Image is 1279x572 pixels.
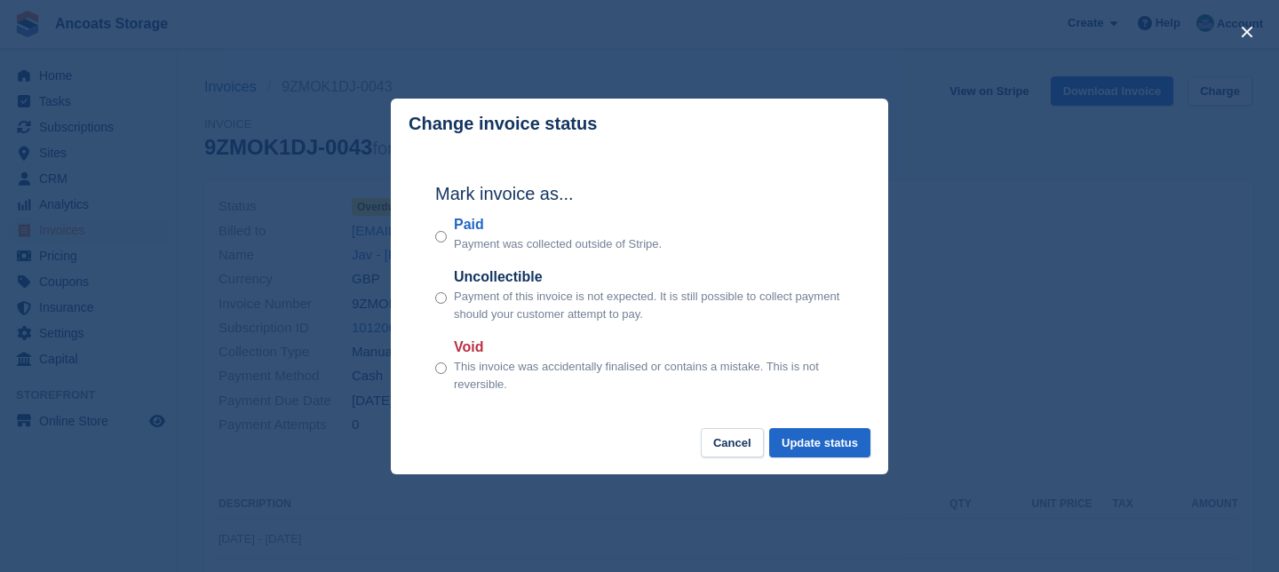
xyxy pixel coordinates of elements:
[454,214,662,235] label: Paid
[454,288,844,322] p: Payment of this invoice is not expected. It is still possible to collect payment should your cust...
[454,266,844,288] label: Uncollectible
[454,235,662,253] p: Payment was collected outside of Stripe.
[1233,18,1261,46] button: close
[454,358,844,393] p: This invoice was accidentally finalised or contains a mistake. This is not reversible.
[769,428,870,457] button: Update status
[435,180,844,207] h2: Mark invoice as...
[701,428,764,457] button: Cancel
[409,114,597,134] p: Change invoice status
[454,337,844,358] label: Void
